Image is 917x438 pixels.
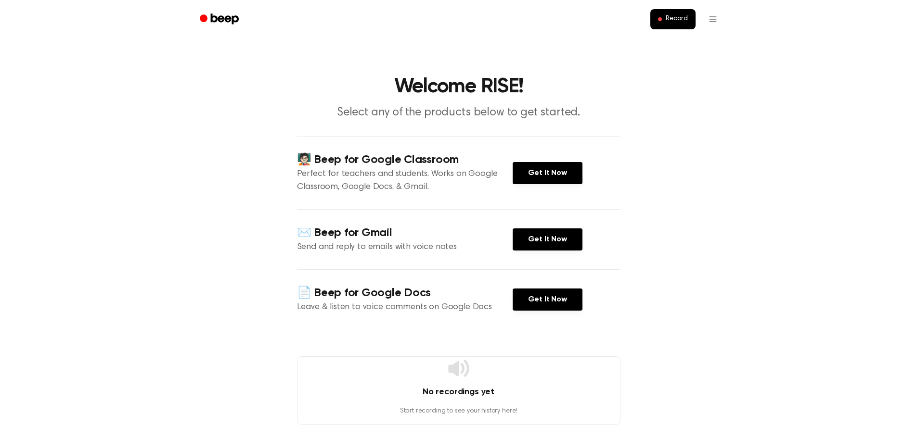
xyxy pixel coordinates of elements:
button: Open menu [701,8,724,31]
p: Send and reply to emails with voice notes [297,241,513,254]
a: Get It Now [513,288,582,311]
button: Record [650,9,695,29]
a: Beep [193,10,247,29]
p: Leave & listen to voice comments on Google Docs [297,301,513,314]
span: Record [666,15,687,24]
h4: 🧑🏻‍🏫 Beep for Google Classroom [297,152,513,168]
a: Get It Now [513,162,582,184]
h4: No recordings yet [297,386,620,399]
h4: 📄 Beep for Google Docs [297,285,513,301]
h4: ✉️ Beep for Gmail [297,225,513,241]
p: Start recording to see your history here! [297,406,620,416]
p: Select any of the products below to get started. [274,105,644,121]
p: Perfect for teachers and students. Works on Google Classroom, Google Docs, & Gmail. [297,168,513,194]
h1: Welcome RISE! [212,77,705,97]
a: Get It Now [513,228,582,250]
